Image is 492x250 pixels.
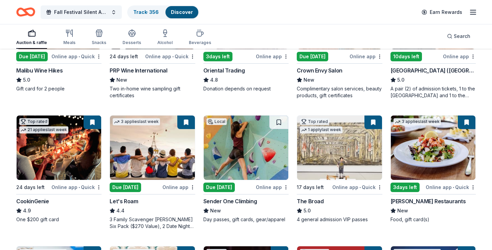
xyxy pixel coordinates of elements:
a: Home [16,4,35,20]
button: Track· 356Discover [127,5,199,19]
a: Image for Sender One ClimbingLocalDue [DATE]Online appSender One ClimbingNewDay passes, gift card... [203,115,289,223]
span: • [172,54,174,59]
div: Sender One Climbing [203,197,257,205]
div: Online app [443,52,476,61]
div: Let's Roam [110,197,138,205]
img: Image for The Broad [297,116,382,180]
span: • [359,185,361,190]
button: Auction & raffle [16,26,47,49]
div: Top rated [19,118,49,125]
div: 24 days left [16,183,45,191]
button: Desserts [122,26,141,49]
div: The Broad [297,197,323,205]
div: Online app [162,183,195,191]
div: 17 days left [297,183,324,191]
span: • [79,185,80,190]
button: Fall Festival Silent Auction [41,5,122,19]
div: Online app [256,52,289,61]
div: 4 general admission VIP passes [297,216,382,223]
div: Two in-home wine sampling gift certificates [110,85,195,99]
div: Meals [63,40,75,45]
img: Image for CookinGenie [17,116,101,180]
button: Alcohol [157,26,173,49]
div: [PERSON_NAME] Restaurants [390,197,466,205]
a: Track· 356 [133,9,159,15]
button: Beverages [189,26,211,49]
div: Online app [256,183,289,191]
button: Meals [63,26,75,49]
div: CookinGenie [16,197,49,205]
div: Oriental Trading [203,66,245,75]
span: 4.8 [210,76,218,84]
div: Snacks [92,40,106,45]
div: Online app [350,52,382,61]
span: 5.0 [397,76,404,84]
div: Online app Quick [51,183,102,191]
div: 10 days left [390,52,422,61]
div: Due [DATE] [297,52,328,61]
span: New [116,76,127,84]
span: Fall Festival Silent Auction [54,8,108,16]
div: Day passes, gift cards, gear/apparel [203,216,289,223]
span: New [304,76,314,84]
div: Desserts [122,40,141,45]
a: Image for Cameron Mitchell Restaurants3 applieslast week3days leftOnline app•Quick[PERSON_NAME] R... [390,115,476,223]
div: Online app Quick [332,183,382,191]
img: Image for Let's Roam [110,116,195,180]
span: 5.0 [304,207,311,215]
div: 3 days left [390,183,420,192]
div: Crown Envy Salon [297,66,342,75]
span: • [79,54,80,59]
div: 1 apply last week [300,126,342,133]
img: Image for Cameron Mitchell Restaurants [391,116,475,180]
div: Online app Quick [426,183,476,191]
button: Search [442,29,476,43]
div: Alcohol [157,40,173,45]
div: 3 days left [203,52,232,61]
div: One $200 gift card [16,216,102,223]
div: Beverages [189,40,211,45]
div: Top rated [300,118,329,125]
div: Online app Quick [51,52,102,61]
span: 4.4 [116,207,125,215]
button: Snacks [92,26,106,49]
a: Image for Let's Roam3 applieslast weekDue [DATE]Online appLet's Roam4.43 Family Scavenger [PERSON... [110,115,195,230]
span: • [453,185,454,190]
a: Earn Rewards [418,6,466,18]
div: Auction & raffle [16,40,47,45]
div: Complimentary salon services, beauty products, gift certificates [297,85,382,99]
div: A pair (2) of admission tickets, 1 to the [GEOGRAPHIC_DATA] and 1 to the [GEOGRAPHIC_DATA] [390,85,476,99]
div: Local [206,118,227,125]
a: Image for The BroadTop rated1 applylast week17 days leftOnline app•QuickThe Broad5.04 general adm... [297,115,382,223]
div: 24 days left [110,53,138,61]
div: Due [DATE] [16,52,48,61]
div: Food, gift card(s) [390,216,476,223]
div: Malibu Wine Hikes [16,66,63,75]
div: [GEOGRAPHIC_DATA] ([GEOGRAPHIC_DATA]) [390,66,476,75]
img: Image for Sender One Climbing [204,116,288,180]
a: Image for CookinGenieTop rated21 applieslast week24 days leftOnline app•QuickCookinGenie4.9One $2... [16,115,102,223]
span: Search [454,32,470,40]
span: New [397,207,408,215]
div: PRP Wine International [110,66,167,75]
div: 3 Family Scavenger [PERSON_NAME] Six Pack ($270 Value), 2 Date Night Scavenger [PERSON_NAME] Two ... [110,216,195,230]
div: Due [DATE] [203,183,235,192]
div: 3 applies last week [394,118,441,125]
div: 3 applies last week [113,118,160,125]
div: 21 applies last week [19,126,68,133]
a: Discover [171,9,193,15]
div: Online app Quick [145,52,195,61]
span: New [210,207,221,215]
span: 5.0 [23,76,30,84]
div: Gift card for 2 people [16,85,102,92]
span: 4.9 [23,207,31,215]
div: Due [DATE] [110,183,141,192]
div: Donation depends on request [203,85,289,92]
